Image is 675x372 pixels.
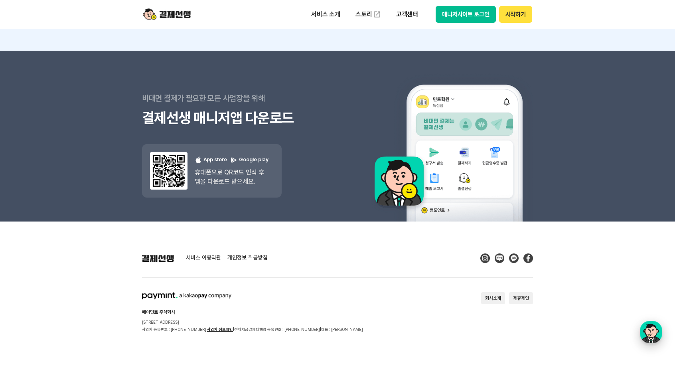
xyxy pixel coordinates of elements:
[195,156,227,164] p: App store
[142,255,174,262] img: 결제선생 로고
[73,265,83,272] span: 대화
[143,7,191,22] img: logo
[436,6,496,23] button: 매니저사이트 로그인
[142,292,231,299] img: paymint logo
[207,327,233,332] a: 사업자 정보확인
[233,327,234,332] span: |
[142,108,337,128] h3: 결제선생 매니저앱 다운로드
[306,7,346,22] p: 서비스 소개
[142,88,337,108] p: 비대면 결제가 필요한 모든 사업장을 위해
[195,168,268,186] p: 휴대폰으로 QR코드 인식 후 앱을 다운로드 받으세요.
[320,327,321,332] span: |
[499,6,532,23] button: 시작하기
[495,253,504,263] img: Blog
[364,52,533,222] img: 앱 예시 이미지
[150,152,187,190] img: 앱 다운도르드 qr
[230,156,268,164] p: Google play
[103,253,153,273] a: 설정
[391,7,424,22] p: 고객센터
[142,326,363,333] p: 사업자 등록번호 : [PHONE_NUMBER] 전자지급결제대행업 등록번호 : [PHONE_NUMBER] 대표 : [PERSON_NAME]
[25,265,30,271] span: 홈
[481,292,505,304] button: 회사소개
[123,265,133,271] span: 설정
[227,255,267,262] a: 개인정보 취급방침
[230,156,237,164] img: 구글 플레이 로고
[509,253,519,263] img: Kakao Talk
[186,255,221,262] a: 서비스 이용약관
[142,319,363,326] p: [STREET_ADDRESS]
[53,253,103,273] a: 대화
[509,292,533,304] button: 제휴제안
[373,10,381,18] img: 외부 도메인 오픈
[480,253,490,263] img: Instagram
[195,156,202,164] img: 애플 로고
[523,253,533,263] img: Facebook
[350,6,387,22] a: 스토리
[2,253,53,273] a: 홈
[142,310,363,315] h2: 페이민트 주식회사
